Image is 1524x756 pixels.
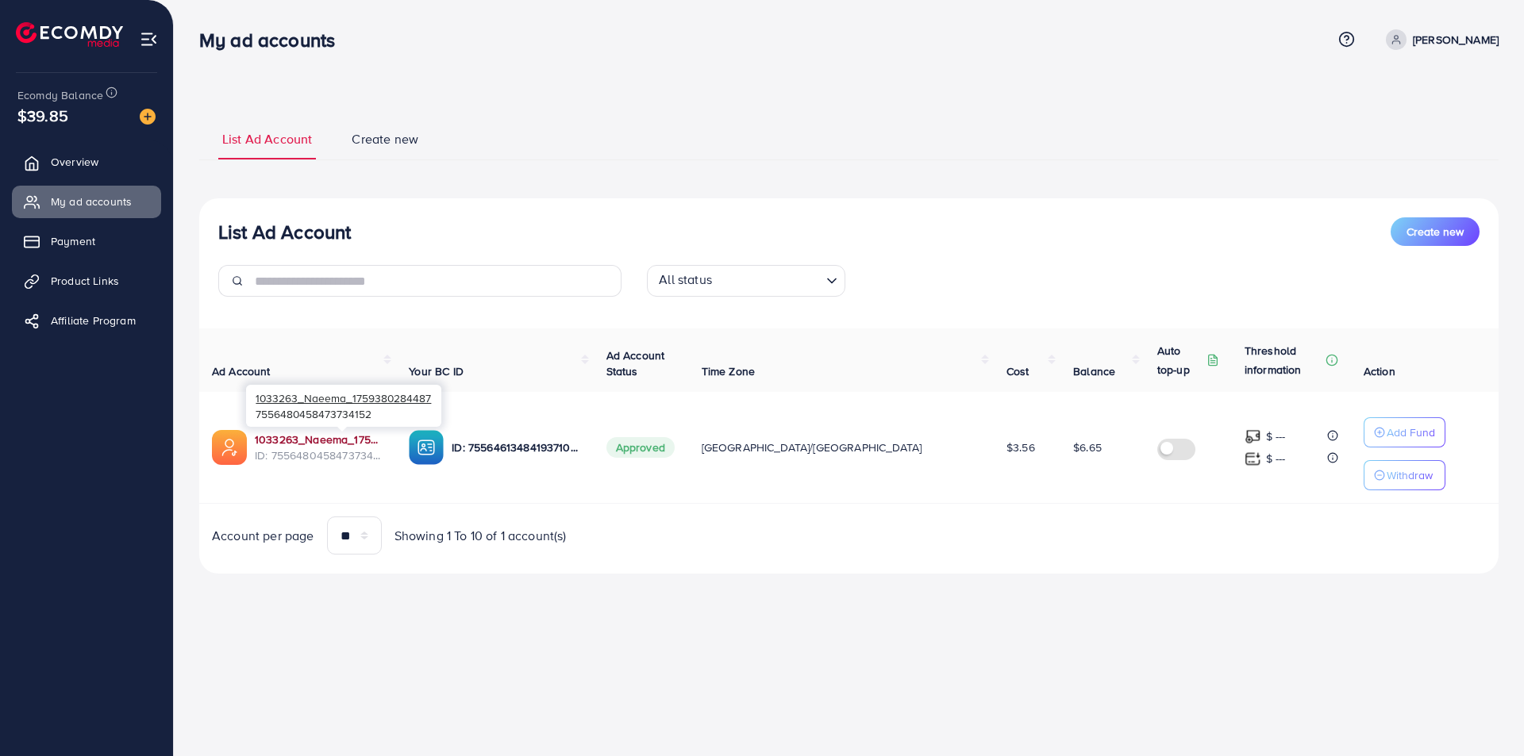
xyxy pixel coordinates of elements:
span: List Ad Account [222,130,312,148]
p: $ --- [1266,449,1286,468]
a: 1033263_Naeema_1759380284487 [255,432,383,447]
h3: My ad accounts [199,29,348,52]
span: Create new [1407,224,1464,240]
p: $ --- [1266,427,1286,446]
div: 7556480458473734152 [246,385,441,427]
a: Product Links [12,265,161,297]
button: Withdraw [1364,460,1445,490]
a: [PERSON_NAME] [1380,29,1499,50]
span: Ad Account [212,363,271,379]
span: Action [1364,363,1395,379]
button: Add Fund [1364,417,1445,447]
a: My ad accounts [12,186,161,217]
span: 1033263_Naeema_1759380284487 [256,390,431,405]
span: Overview [51,154,98,170]
button: Create new [1391,217,1480,246]
img: ic-ba-acc.ded83a64.svg [409,430,444,465]
p: Add Fund [1387,423,1435,442]
h3: List Ad Account [218,221,351,244]
span: Product Links [51,273,119,289]
img: menu [140,30,158,48]
p: Withdraw [1387,466,1433,485]
a: Payment [12,225,161,257]
span: Create new [352,130,418,148]
span: Approved [606,437,675,458]
span: Affiliate Program [51,313,136,328]
input: Search for option [717,268,820,293]
span: Your BC ID [409,363,464,379]
span: All status [656,267,715,293]
span: Balance [1073,363,1115,379]
p: Auto top-up [1157,341,1203,379]
div: Search for option [647,265,845,297]
p: ID: 7556461348419371009 [452,438,580,457]
span: Showing 1 To 10 of 1 account(s) [394,527,567,545]
span: Cost [1006,363,1029,379]
span: $6.65 [1073,439,1102,455]
span: ID: 7556480458473734152 [255,447,383,463]
a: Affiliate Program [12,305,161,336]
span: [GEOGRAPHIC_DATA]/[GEOGRAPHIC_DATA] [702,439,922,455]
span: Time Zone [702,363,755,379]
span: Ecomdy Balance [17,87,103,103]
iframe: Chat [1457,685,1512,744]
span: $39.85 [15,93,71,139]
span: Ad Account Status [606,347,665,379]
span: $3.56 [1006,439,1035,455]
span: Payment [51,233,95,249]
img: image [140,109,156,125]
img: logo [16,22,123,47]
span: Account per page [212,527,314,545]
p: Threshold information [1245,341,1322,379]
img: top-up amount [1245,451,1261,467]
p: [PERSON_NAME] [1413,30,1499,49]
img: top-up amount [1245,428,1261,445]
span: My ad accounts [51,194,132,209]
a: Overview [12,146,161,178]
img: ic-ads-acc.e4c84228.svg [212,430,247,465]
